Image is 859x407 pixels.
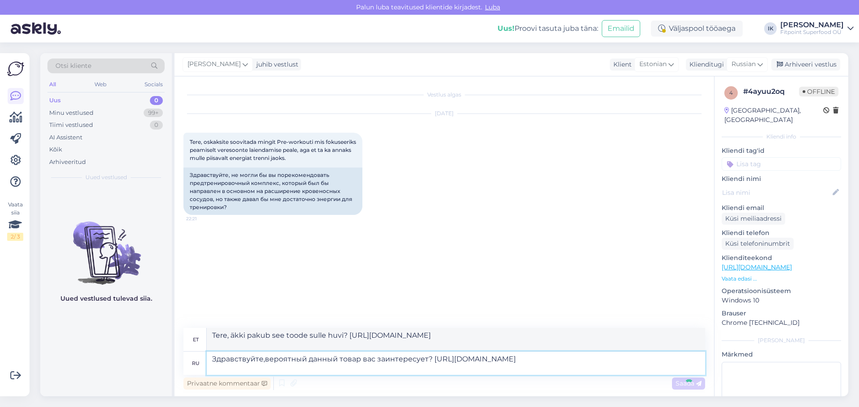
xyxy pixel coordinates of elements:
p: Kliendi tag'id [722,146,841,155]
p: Brauser [722,309,841,318]
div: Socials [143,79,165,90]
p: Operatsioonisüsteem [722,286,841,296]
a: [URL][DOMAIN_NAME] [722,263,792,271]
div: [GEOGRAPHIC_DATA], [GEOGRAPHIC_DATA] [724,106,823,125]
div: juhib vestlust [253,60,298,69]
div: 2 / 3 [7,233,23,241]
div: Vestlus algas [183,91,705,99]
span: Estonian [639,59,667,69]
span: Tere, oskaksite soovitada mingit Pre-workouti mis fokuseeriks peamiselt veresoonte laiendamise pe... [190,138,357,161]
div: All [47,79,58,90]
div: Fitpoint Superfood OÜ [780,29,844,36]
div: Minu vestlused [49,109,94,117]
p: Kliendi email [722,203,841,213]
input: Lisa tag [722,157,841,171]
span: 22:21 [186,215,220,222]
div: Küsi meiliaadressi [722,213,785,225]
p: Kliendi telefon [722,228,841,238]
div: Klient [610,60,632,69]
div: 99+ [144,109,163,117]
div: Arhiveeritud [49,158,86,167]
span: [PERSON_NAME] [187,59,241,69]
input: Lisa nimi [722,188,831,197]
div: Web [93,79,108,90]
p: Kliendi nimi [722,174,841,184]
div: 0 [150,96,163,105]
span: Offline [799,87,838,97]
div: Vaata siia [7,201,23,241]
div: 0 [150,121,163,130]
b: Uus! [498,24,515,33]
p: Märkmed [722,350,841,359]
span: Uued vestlused [85,173,127,181]
div: Kõik [49,145,62,154]
img: No chats [40,206,172,286]
span: Russian [731,59,756,69]
div: IK [764,22,777,35]
div: Здравствуйте, не могли бы вы порекомендовать предтренировочный комплекс, который был бы направлен... [183,168,362,215]
div: [PERSON_NAME] [780,21,844,29]
div: # 4ayuu2oq [743,86,799,97]
div: Uus [49,96,61,105]
span: Otsi kliente [55,61,91,71]
p: Windows 10 [722,296,841,305]
div: Tiimi vestlused [49,121,93,130]
div: Kliendi info [722,133,841,141]
img: Askly Logo [7,60,24,77]
button: Emailid [602,20,640,37]
a: [PERSON_NAME]Fitpoint Superfood OÜ [780,21,854,36]
div: [DATE] [183,109,705,117]
p: Uued vestlused tulevad siia. [60,294,152,303]
span: Luba [482,3,503,11]
div: Küsi telefoninumbrit [722,238,794,250]
p: Chrome [TECHNICAL_ID] [722,318,841,327]
div: Arhiveeri vestlus [771,59,840,71]
div: [PERSON_NAME] [722,336,841,344]
div: Klienditugi [686,60,724,69]
div: AI Assistent [49,133,82,142]
span: 4 [729,89,733,96]
p: Klienditeekond [722,253,841,263]
div: Proovi tasuta juba täna: [498,23,598,34]
p: Vaata edasi ... [722,275,841,283]
div: Väljaspool tööaega [651,21,743,37]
